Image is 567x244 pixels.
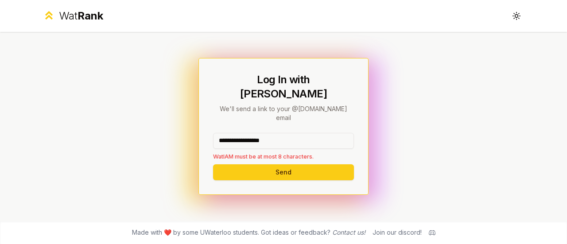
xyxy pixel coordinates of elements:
[43,9,103,23] a: WatRank
[213,152,354,161] p: WatIAM must be at most 8 characters.
[373,228,422,237] div: Join our discord!
[213,164,354,180] button: Send
[78,9,103,22] span: Rank
[132,228,365,237] span: Made with ❤️ by some UWaterloo students. Got ideas or feedback?
[213,73,354,101] h1: Log In with [PERSON_NAME]
[332,229,365,236] a: Contact us!
[213,105,354,122] p: We'll send a link to your @[DOMAIN_NAME] email
[59,9,103,23] div: Wat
